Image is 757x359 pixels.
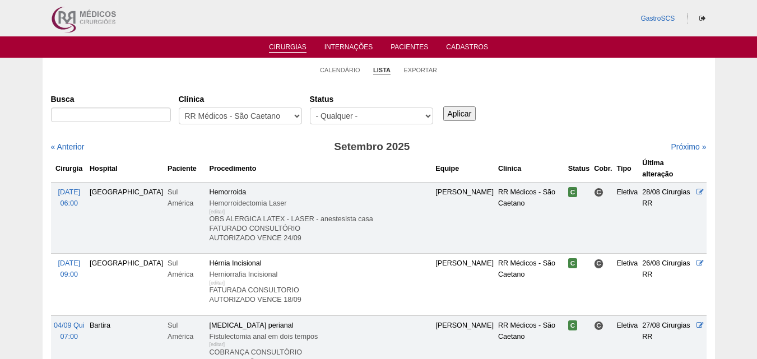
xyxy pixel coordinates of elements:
td: 28/08 Cirurgias RR [640,182,694,253]
td: [GEOGRAPHIC_DATA] [87,254,165,315]
span: 07:00 [60,333,78,341]
td: RR Médicos - São Caetano [496,182,566,253]
div: Sul América [168,320,205,342]
a: GastroSCS [640,15,675,22]
a: [DATE] 09:00 [58,259,80,278]
a: Editar [696,188,704,196]
div: Sul América [168,258,205,280]
label: Status [310,94,433,105]
th: Status [566,155,592,183]
span: Consultório [594,259,603,268]
td: Hérnia Incisional [207,254,434,315]
td: [PERSON_NAME] [433,182,496,253]
a: Editar [696,321,704,329]
div: [editar] [210,339,225,350]
a: Lista [373,66,391,74]
h3: Setembro 2025 [208,139,536,155]
span: 06:00 [60,199,78,207]
span: [DATE] [58,259,80,267]
label: Clínica [179,94,302,105]
div: Herniorrafia Incisional [210,269,431,280]
span: Confirmada [568,187,578,197]
th: Hospital [87,155,165,183]
td: RR Médicos - São Caetano [496,254,566,315]
a: [DATE] 06:00 [58,188,80,207]
td: 26/08 Cirurgias RR [640,254,694,315]
th: Procedimento [207,155,434,183]
span: Consultório [594,321,603,330]
p: FATURADA CONSULTORIO AUTORIZADO VENCE 18/09 [210,286,431,305]
i: Sair [699,15,705,22]
span: [DATE] [58,188,80,196]
a: Exportar [403,66,437,74]
input: Aplicar [443,106,476,121]
a: « Anterior [51,142,85,151]
span: Confirmada [568,258,578,268]
a: Calendário [320,66,360,74]
a: Próximo » [671,142,706,151]
a: Cadastros [446,43,488,54]
a: Editar [696,259,704,267]
td: Eletiva [614,254,640,315]
span: 09:00 [60,271,78,278]
td: Hemorroida [207,182,434,253]
div: [editar] [210,206,225,217]
th: Tipo [614,155,640,183]
th: Cirurgia [51,155,87,183]
a: Internações [324,43,373,54]
a: 04/09 Qui 07:00 [54,321,85,341]
a: Cirurgias [269,43,306,53]
td: Eletiva [614,182,640,253]
th: Cobr. [592,155,614,183]
span: 04/09 Qui [54,321,85,329]
th: Clínica [496,155,566,183]
p: OBS ALERGICA LATEX - LASER - anestesista casa FATURADO CONSULTÓRIO AUTORIZADO VENCE 24/09 [210,215,431,243]
div: [editar] [210,277,225,288]
td: [PERSON_NAME] [433,254,496,315]
th: Equipe [433,155,496,183]
span: Confirmada [568,320,578,330]
label: Busca [51,94,171,105]
div: Hemorroidectomia Laser [210,198,431,209]
th: Última alteração [640,155,694,183]
span: Consultório [594,188,603,197]
a: Pacientes [391,43,428,54]
td: [GEOGRAPHIC_DATA] [87,182,165,253]
th: Paciente [165,155,207,183]
div: Fistulectomia anal em dois tempos [210,331,431,342]
input: Digite os termos que você deseja procurar. [51,108,171,122]
div: Sul América [168,187,205,209]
